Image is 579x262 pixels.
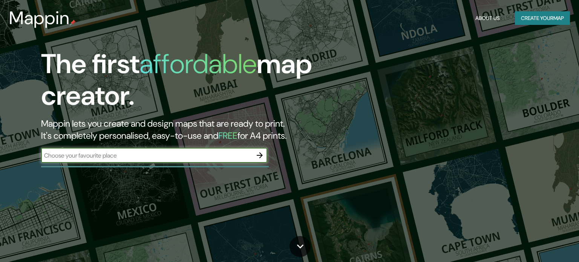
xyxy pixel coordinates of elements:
h1: The first map creator. [41,48,331,118]
h1: affordable [139,46,257,81]
img: mappin-pin [70,20,76,26]
button: About Us [472,11,503,25]
button: Create yourmap [515,11,570,25]
h3: Mappin [9,8,70,29]
h5: FREE [218,130,237,141]
h2: Mappin lets you create and design maps that are ready to print. It's completely personalised, eas... [41,118,331,142]
input: Choose your favourite place [41,151,252,160]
